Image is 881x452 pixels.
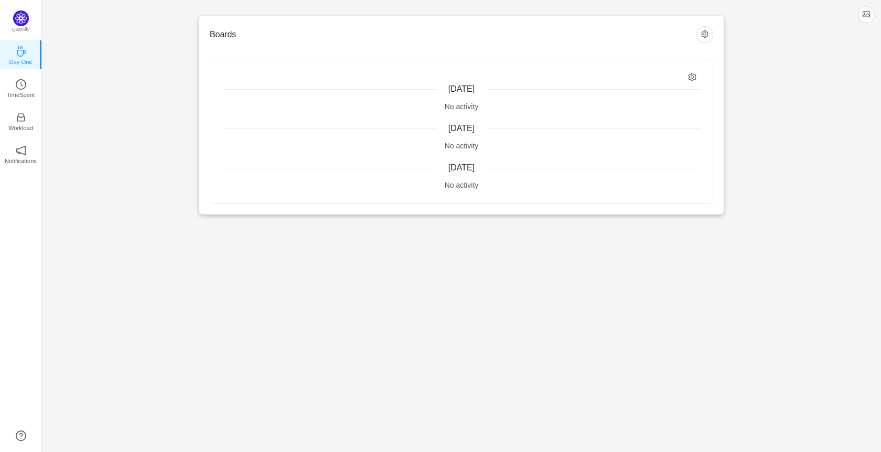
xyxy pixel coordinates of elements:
i: icon: clock-circle [16,79,26,90]
p: TimeSpent [7,90,35,100]
i: icon: coffee [16,46,26,57]
button: icon: picture [858,6,875,23]
div: No activity [223,101,700,112]
a: icon: clock-circleTimeSpent [16,82,26,93]
a: icon: inboxWorkload [16,115,26,126]
div: No activity [223,180,700,191]
i: icon: notification [16,145,26,156]
span: [DATE] [448,84,475,93]
p: Quantify [12,26,30,34]
a: icon: question-circle [16,431,26,441]
i: icon: setting [688,73,697,82]
button: icon: setting [696,26,713,43]
p: Day One [9,57,32,67]
i: icon: inbox [16,112,26,123]
span: [DATE] [448,124,475,133]
a: icon: notificationNotifications [16,148,26,159]
a: icon: coffeeDay One [16,49,26,60]
img: Quantify [13,10,29,26]
div: No activity [223,141,700,152]
p: Notifications [5,156,37,166]
p: Workload [8,123,33,133]
span: [DATE] [448,163,475,172]
h3: Boards [210,29,696,40]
